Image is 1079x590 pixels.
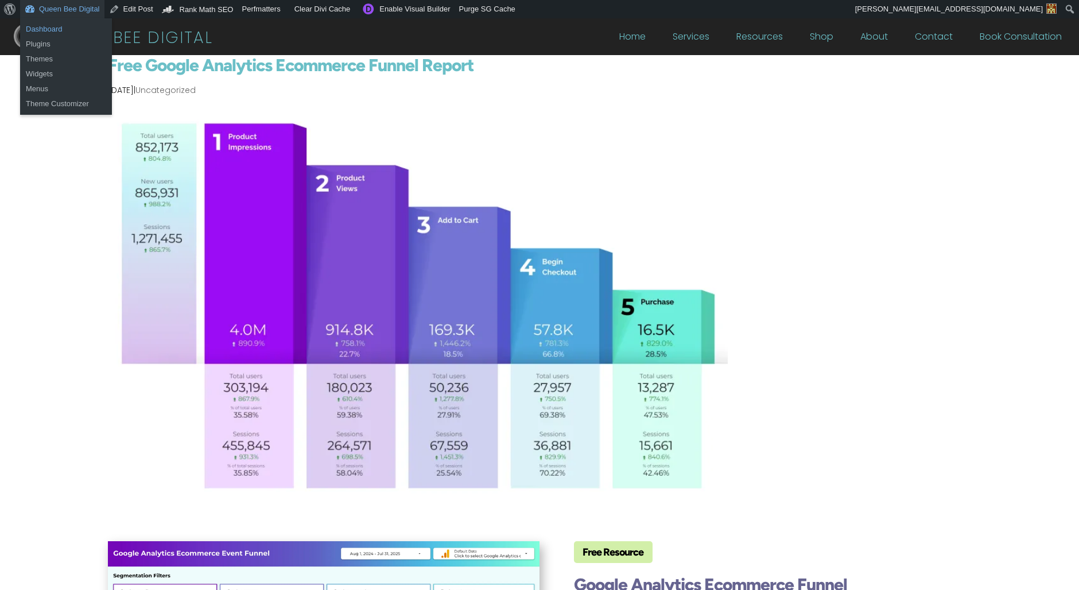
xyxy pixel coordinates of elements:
[20,96,112,111] a: Theme Customizer
[108,81,971,108] p: |
[135,84,196,96] a: Uncategorized
[180,5,234,14] span: Rank Math SEO
[980,33,1062,45] a: Book Consultation
[52,29,213,47] p: QUEEN BEE DIGITAL
[619,33,646,45] a: Home
[14,24,39,49] img: QBD Logo
[20,18,112,55] ul: Queen Bee Digital
[20,52,112,67] a: Themes
[108,84,134,96] span: [DATE]
[673,33,709,45] a: Services
[810,33,833,45] a: Shop
[915,33,953,45] a: Contact
[108,55,971,81] h1: Free Google Analytics Ecommerce Funnel Report
[736,33,783,45] a: Resources
[583,550,653,561] h4: Free Resource
[20,81,112,96] a: Menus
[20,48,112,115] ul: Queen Bee Digital
[20,67,112,81] a: Widgets
[20,37,112,52] a: Plugins
[860,33,888,45] a: About
[20,22,112,37] a: Dashboard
